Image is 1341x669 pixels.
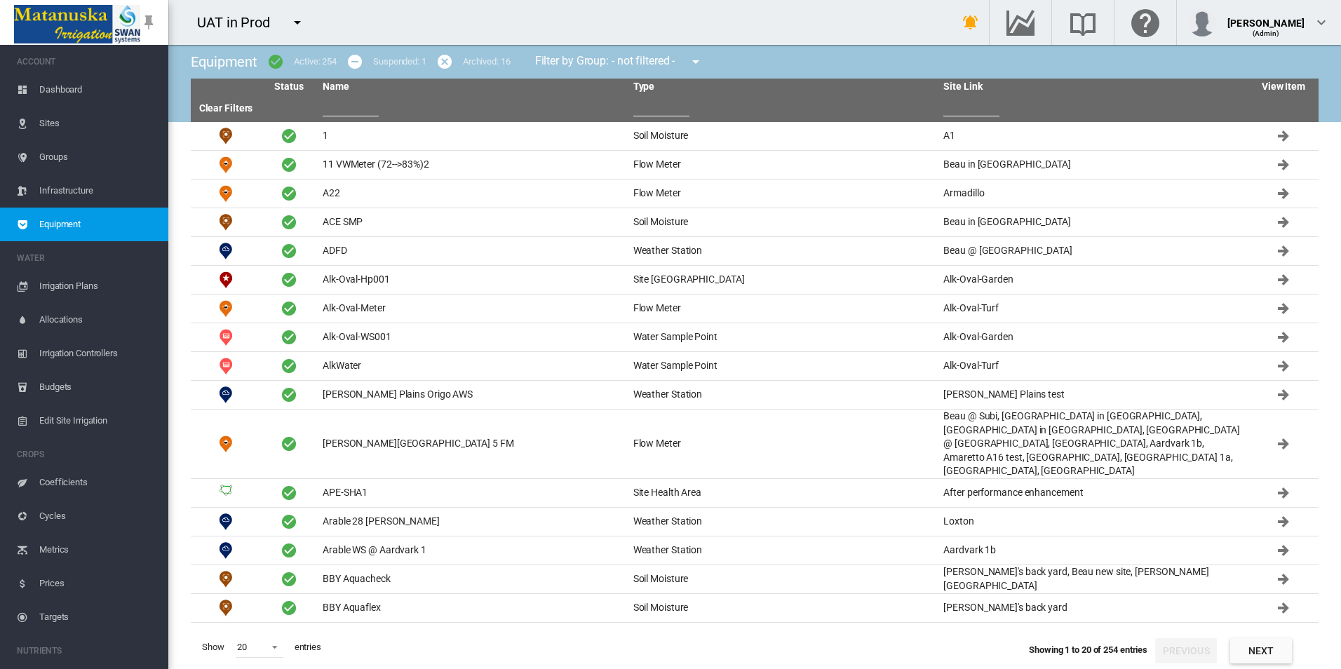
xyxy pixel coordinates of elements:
tr: Flow Meter [PERSON_NAME][GEOGRAPHIC_DATA] 5 FM Flow Meter Beau @ Subi, [GEOGRAPHIC_DATA] in [GEOG... [191,410,1319,479]
span: Budgets [39,370,157,404]
md-icon: Click to go to equipment [1275,435,1292,452]
span: Dashboard [39,73,157,107]
td: Alk-Oval-Turf [938,295,1248,323]
th: View Item [1248,79,1319,95]
div: Archived: 16 [463,55,511,68]
span: Coefficients [39,466,157,499]
div: [PERSON_NAME] [1227,11,1305,25]
span: Irrigation Controllers [39,337,157,370]
td: Beau in [GEOGRAPHIC_DATA] [938,151,1248,179]
button: icon-menu-down [682,48,710,76]
td: Alk-Oval-WS001 [317,323,628,351]
img: 10.svg [217,542,234,559]
a: Name [323,81,349,92]
md-icon: icon-menu-down [289,14,306,31]
span: Active [281,271,297,288]
td: Flow Meter [191,410,261,478]
button: Click to go to equipment [1269,352,1298,380]
span: Groups [39,140,157,174]
td: Water Sample Point [191,352,261,380]
span: Active [281,386,297,403]
button: Click to go to equipment [1269,430,1298,458]
td: Weather Station [191,237,261,265]
td: Soil Moisture [191,594,261,622]
div: UAT in Prod [197,13,283,32]
span: Sites [39,107,157,140]
span: Prices [39,567,157,600]
md-icon: Click here for help [1128,14,1162,31]
md-icon: Click to go to equipment [1275,542,1292,559]
td: Site Health Point [191,266,261,294]
img: 13.svg [217,358,234,374]
button: Click to go to equipment [1269,208,1298,236]
button: Click to go to equipment [1269,266,1298,294]
img: 13.svg [217,329,234,346]
span: Active [281,329,297,346]
tr: Soil Moisture 1 Soil Moisture A1 Click to go to equipment [191,122,1319,151]
td: Weather Station [628,237,938,265]
md-icon: Click to go to equipment [1275,386,1292,403]
button: Click to go to equipment [1269,237,1298,265]
tr: Weather Station Arable 28 [PERSON_NAME] Weather Station Loxton Click to go to equipment [191,508,1319,536]
button: Click to go to equipment [1269,180,1298,208]
md-icon: Click to go to equipment [1275,271,1292,288]
span: Active [281,243,297,259]
td: Flow Meter [191,295,261,323]
span: Active [281,185,297,202]
td: Water Sample Point [628,352,938,380]
span: (Admin) [1253,29,1280,37]
span: entries [289,635,327,659]
img: Matanuska_LOGO.png [14,5,140,43]
span: Active [281,214,297,231]
button: Click to go to equipment [1269,536,1298,565]
td: BBY Aquacheck [317,565,628,593]
tr: Soil Moisture BBY Aquaflex Soil Moisture [PERSON_NAME]'s back yard Click to go to equipment [191,594,1319,623]
td: A22 [317,180,628,208]
span: Active [281,485,297,501]
span: Edit Site Irrigation [39,404,157,438]
span: WATER [17,247,157,269]
td: Weather Station [191,536,261,565]
md-icon: icon-minus-circle [346,53,363,70]
img: 9.svg [217,185,234,202]
td: BBY Aquaflex [317,594,628,622]
td: Loxton [938,508,1248,536]
td: Soil Moisture [191,122,261,150]
img: 9.svg [217,156,234,173]
span: Equipment [39,208,157,241]
md-icon: Click to go to equipment [1275,300,1292,317]
td: Beau @ Subi, [GEOGRAPHIC_DATA] in [GEOGRAPHIC_DATA], [GEOGRAPHIC_DATA] in [GEOGRAPHIC_DATA], [GEO... [938,410,1248,478]
span: Active [281,600,297,616]
td: Alk-Oval-Meter [317,295,628,323]
td: Flow Meter [191,151,261,179]
tr: Site Health Point Alk-Oval-Hp001 Site [GEOGRAPHIC_DATA] Alk-Oval-Garden Click to go to equipment [191,266,1319,295]
button: Click to go to equipment [1269,295,1298,323]
td: Soil Moisture [191,565,261,593]
button: icon-menu-down [283,8,311,36]
md-icon: Click to go to equipment [1275,128,1292,144]
img: 11.svg [217,214,234,231]
td: Armadillo [938,180,1248,208]
td: Flow Meter [628,180,938,208]
td: AlkWater [317,352,628,380]
img: 3.svg [217,485,234,501]
span: Active [281,435,297,452]
td: Soil Moisture [191,623,261,651]
md-icon: Click to go to equipment [1275,571,1292,588]
td: Weather Station [191,381,261,409]
td: Flow Meter [628,410,938,478]
button: icon-minus-circle [341,48,369,76]
td: ACE SMP [317,208,628,236]
td: Arable 28 [PERSON_NAME] [317,508,628,536]
md-icon: icon-pin [140,14,157,31]
tr: Soil Moisture ACE SMP Soil Moisture Beau in [GEOGRAPHIC_DATA] Click to go to equipment [191,208,1319,237]
md-icon: Go to the Data Hub [1004,14,1037,31]
tr: Soil Moisture BBY Aquaflex (1) Soil Moisture [PERSON_NAME]'s back yard Click to go to equipment [191,623,1319,651]
td: 1 [317,122,628,150]
button: icon-checkbox-marked-circle [262,48,290,76]
td: Weather Station [628,508,938,536]
td: Weather Station [628,536,938,565]
md-icon: Click to go to equipment [1275,185,1292,202]
span: Active [281,542,297,559]
td: Flow Meter [628,151,938,179]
